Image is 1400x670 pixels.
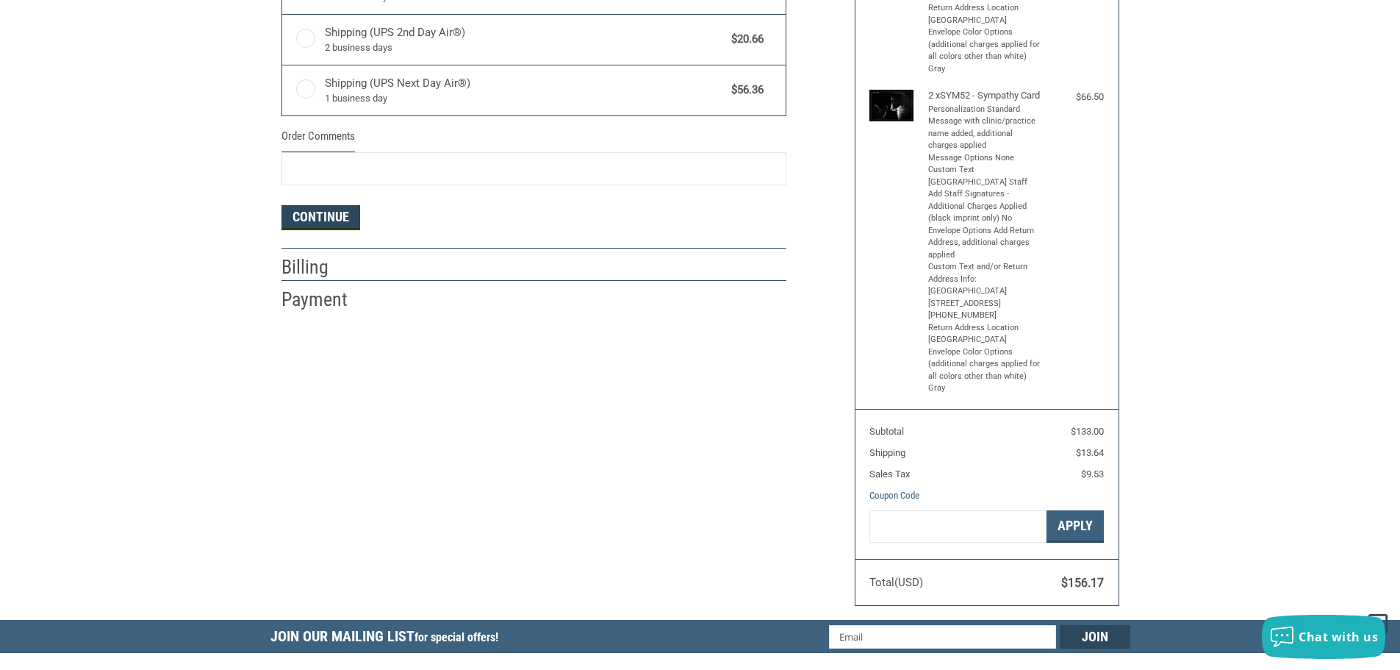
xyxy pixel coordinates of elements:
[928,188,1042,225] li: Add Staff Signatures - Additional Charges Applied (black imprint only) No
[869,510,1047,544] input: Gift Certificate or Coupon Code
[1262,615,1385,659] button: Chat with us
[928,152,1042,165] li: Message Options None
[1076,447,1104,458] span: $13.64
[829,625,1056,649] input: Email
[928,90,1042,101] h4: 2 x SYM52 - Sympathy Card
[725,82,764,99] span: $56.36
[1047,510,1104,544] button: Apply
[1061,576,1104,590] span: $156.17
[869,426,904,437] span: Subtotal
[725,31,764,48] span: $20.66
[281,255,367,279] h2: Billing
[869,447,905,458] span: Shipping
[281,205,360,230] button: Continue
[1299,629,1378,645] span: Chat with us
[869,468,910,480] span: Sales Tax
[928,322,1042,346] li: Return Address Location [GEOGRAPHIC_DATA]
[869,490,919,501] a: Coupon Code
[414,630,498,644] span: for special offers!
[325,40,725,55] span: 2 business days
[281,288,367,312] h2: Payment
[325,75,725,106] span: Shipping (UPS Next Day Air®)
[1081,468,1104,480] span: $9.53
[325,24,725,55] span: Shipping (UPS 2nd Day Air®)
[869,576,923,589] span: Total (USD)
[928,346,1042,395] li: Envelope Color Options (additional charges applied for all colors other than white) Gray
[1045,90,1104,104] div: $66.50
[270,620,506,657] h5: Join Our Mailing List
[1071,426,1104,437] span: $133.00
[928,261,1042,322] li: Custom Text and/or Return Address Info: [GEOGRAPHIC_DATA] [STREET_ADDRESS] [PHONE_NUMBER]
[928,225,1042,262] li: Envelope Options Add Return Address, additional charges applied
[928,2,1042,26] li: Return Address Location [GEOGRAPHIC_DATA]
[928,26,1042,75] li: Envelope Color Options (additional charges applied for all colors other than white) Gray
[325,91,725,106] span: 1 business day
[281,128,355,152] legend: Order Comments
[1060,625,1130,649] input: Join
[928,104,1042,152] li: Personalization Standard Message with clinic/practice name added, additional charges applied
[928,164,1042,188] li: Custom Text [GEOGRAPHIC_DATA] Staff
